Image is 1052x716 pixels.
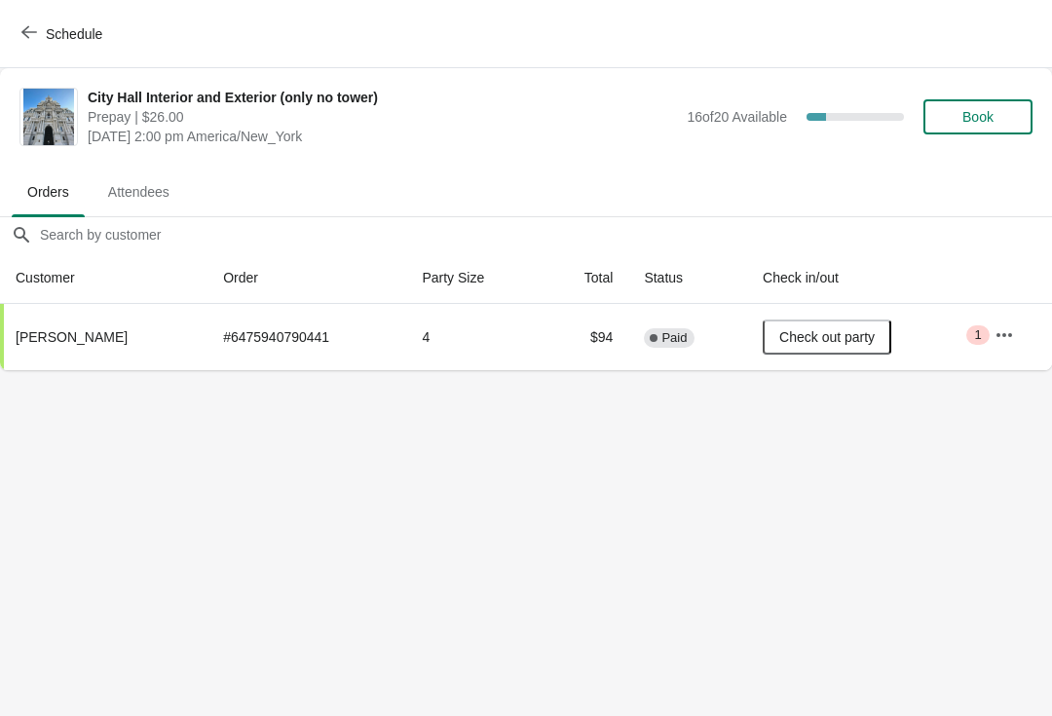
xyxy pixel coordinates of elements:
span: Orders [12,174,85,209]
span: Book [962,109,994,125]
span: Schedule [46,26,102,42]
span: [PERSON_NAME] [16,329,128,345]
td: 4 [406,304,542,370]
button: Book [923,99,1033,134]
button: Check out party [763,320,891,355]
th: Status [628,252,747,304]
th: Check in/out [747,252,979,304]
span: Prepay | $26.00 [88,107,677,127]
th: Order [207,252,406,304]
td: # 6475940790441 [207,304,406,370]
td: $94 [542,304,628,370]
span: Check out party [779,329,875,345]
span: 1 [974,327,981,343]
input: Search by customer [39,217,1052,252]
th: Total [542,252,628,304]
span: Attendees [93,174,185,209]
span: [DATE] 2:00 pm America/New_York [88,127,677,146]
th: Party Size [406,252,542,304]
span: City Hall Interior and Exterior (only no tower) [88,88,677,107]
span: Paid [661,330,687,346]
span: 16 of 20 Available [687,109,787,125]
img: City Hall Interior and Exterior (only no tower) [23,89,75,145]
button: Schedule [10,17,118,52]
